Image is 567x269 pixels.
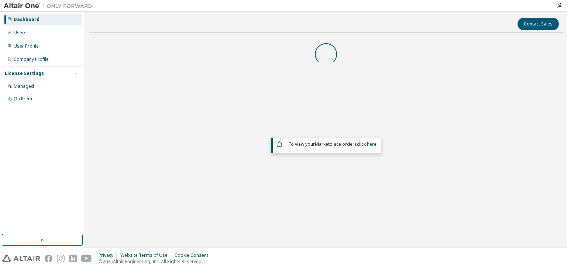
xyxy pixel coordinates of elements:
em: Marketplace orders [315,141,357,147]
div: User Profile [14,43,39,49]
a: here [367,141,377,147]
div: Cookie Consent [175,252,213,258]
div: Managed [14,83,34,89]
img: linkedin.svg [69,255,77,262]
div: Website Terms of Use [120,252,175,258]
div: License Settings [5,70,44,76]
p: © 2025 Altair Engineering, Inc. All Rights Reserved. [99,258,213,265]
img: Altair One [4,2,96,10]
div: Users [14,30,27,36]
div: Company Profile [14,56,49,62]
button: Contact Sales [518,18,559,30]
img: facebook.svg [45,255,52,262]
img: youtube.svg [81,255,92,262]
div: On Prem [14,96,32,102]
div: Privacy [99,252,120,258]
img: altair_logo.svg [2,255,40,262]
div: Dashboard [14,17,39,23]
img: instagram.svg [57,255,65,262]
span: To view your click [288,141,377,147]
